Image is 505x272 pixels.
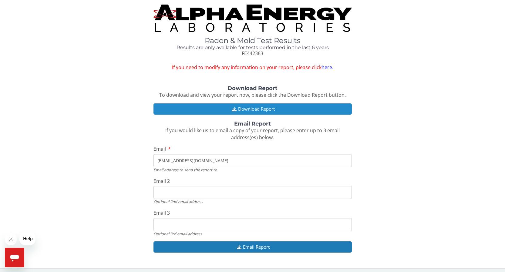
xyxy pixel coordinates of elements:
[153,210,170,216] span: Email 3
[5,248,24,267] iframe: Button to launch messaging window
[153,5,352,32] img: TightCrop.jpg
[159,92,346,98] span: To download and view your report now, please click the Download Report button.
[322,64,333,71] a: here.
[227,85,278,92] strong: Download Report
[153,199,352,204] div: Optional 2nd email address
[153,37,352,45] h1: Radon & Mold Test Results
[153,103,352,115] button: Download Report
[153,231,352,237] div: Optional 3rd email address
[153,64,352,71] span: If you need to modify any information on your report, please click
[153,241,352,253] button: Email Report
[153,45,352,50] h4: Results are only available for tests performed in the last 6 years
[153,146,166,152] span: Email
[5,233,17,245] iframe: Close message
[165,127,340,141] span: If you would like us to email a copy of your report, please enter up to 3 email address(es) below.
[242,50,263,57] span: FE442363
[19,232,35,245] iframe: Message from company
[153,178,170,184] span: Email 2
[234,120,271,127] strong: Email Report
[153,167,352,173] div: Email address to send the report to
